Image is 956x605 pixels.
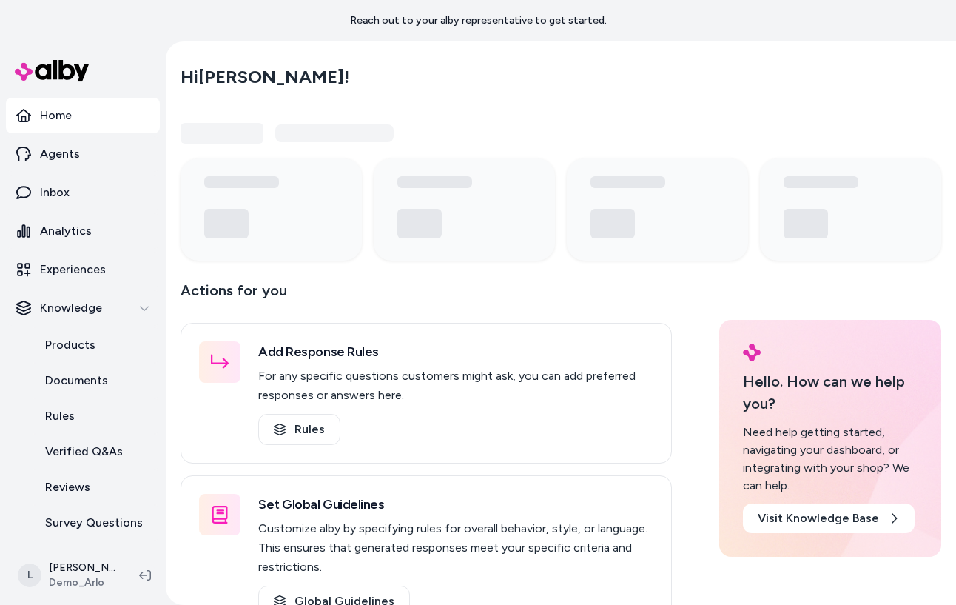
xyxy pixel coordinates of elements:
[40,145,80,163] p: Agents
[6,136,160,172] a: Agents
[6,252,160,287] a: Experiences
[45,443,123,461] p: Verified Q&As
[45,336,95,354] p: Products
[40,222,92,240] p: Analytics
[15,60,89,81] img: alby Logo
[40,184,70,201] p: Inbox
[181,66,349,88] h2: Hi [PERSON_NAME] !
[30,398,160,434] a: Rules
[6,290,160,326] button: Knowledge
[40,261,106,278] p: Experiences
[258,367,653,405] p: For any specific questions customers might ask, you can add preferred responses or answers here.
[40,299,102,317] p: Knowledge
[40,107,72,124] p: Home
[6,175,160,210] a: Inbox
[30,363,160,398] a: Documents
[258,519,653,577] p: Customize alby by specifying rules for overall behavior, style, or language. This ensures that ge...
[258,414,340,445] a: Rules
[743,504,915,533] a: Visit Knowledge Base
[181,278,672,314] p: Actions for you
[258,341,653,362] h3: Add Response Rules
[743,370,918,415] p: Hello. How can we help you?
[350,13,607,28] p: Reach out to your alby representative to get started.
[49,561,115,575] p: [PERSON_NAME]
[743,424,918,495] div: Need help getting started, navigating your dashboard, or integrating with your shop? We can help.
[30,469,160,505] a: Reviews
[45,514,143,532] p: Survey Questions
[258,494,653,515] h3: Set Global Guidelines
[30,434,160,469] a: Verified Q&As
[45,478,90,496] p: Reviews
[743,344,761,361] img: alby Logo
[45,372,108,390] p: Documents
[6,98,160,133] a: Home
[30,327,160,363] a: Products
[30,505,160,541] a: Survey Questions
[49,575,115,590] span: Demo_Arlo
[9,552,127,599] button: L[PERSON_NAME]Demo_Arlo
[6,213,160,249] a: Analytics
[18,564,41,587] span: L
[45,407,75,425] p: Rules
